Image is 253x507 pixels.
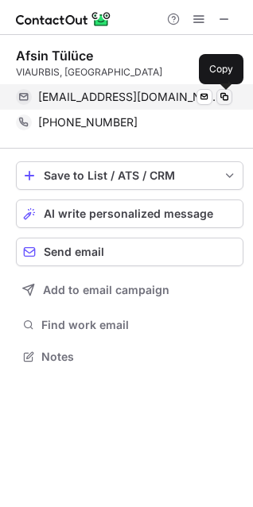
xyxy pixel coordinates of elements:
[44,169,216,182] div: Save to List / ATS / CRM
[16,65,243,79] div: VIAURBIS, [GEOGRAPHIC_DATA]
[44,207,213,220] span: AI write personalized message
[43,284,169,296] span: Add to email campaign
[16,314,243,336] button: Find work email
[16,161,243,190] button: save-profile-one-click
[38,115,138,130] span: [PHONE_NUMBER]
[38,90,220,104] span: [EMAIL_ADDRESS][DOMAIN_NAME]
[16,199,243,228] button: AI write personalized message
[41,350,237,364] span: Notes
[16,10,111,29] img: ContactOut v5.3.10
[41,318,237,332] span: Find work email
[16,346,243,368] button: Notes
[16,238,243,266] button: Send email
[16,48,93,64] div: Afsin Tülüce
[16,276,243,304] button: Add to email campaign
[44,246,104,258] span: Send email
